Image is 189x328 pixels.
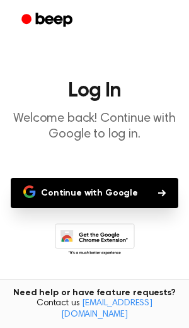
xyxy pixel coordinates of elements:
[10,111,179,143] p: Welcome back! Continue with Google to log in.
[8,298,181,320] span: Contact us
[10,81,179,101] h1: Log In
[13,8,84,33] a: Beep
[11,178,178,208] button: Continue with Google
[61,299,152,319] a: [EMAIL_ADDRESS][DOMAIN_NAME]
